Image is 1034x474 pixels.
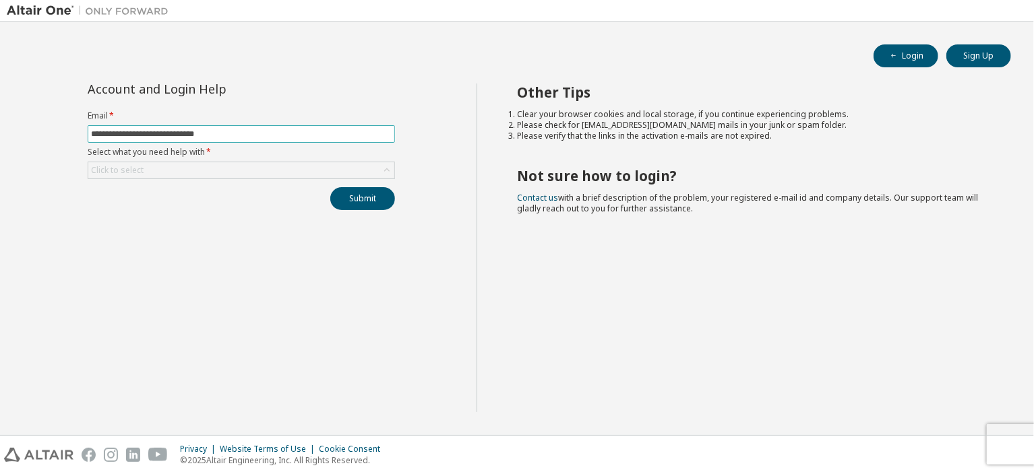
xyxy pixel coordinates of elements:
img: Altair One [7,4,175,18]
img: altair_logo.svg [4,448,73,462]
button: Login [874,44,938,67]
img: instagram.svg [104,448,118,462]
li: Please verify that the links in the activation e-mails are not expired. [518,131,987,141]
p: © 2025 Altair Engineering, Inc. All Rights Reserved. [180,454,388,466]
button: Submit [330,187,395,210]
label: Select what you need help with [88,147,395,158]
li: Please check for [EMAIL_ADDRESS][DOMAIN_NAME] mails in your junk or spam folder. [518,120,987,131]
div: Click to select [88,162,394,178]
img: linkedin.svg [126,448,140,462]
h2: Not sure how to login? [518,167,987,184]
div: Cookie Consent [319,444,388,454]
span: with a brief description of the problem, your registered e-mail id and company details. Our suppo... [518,192,979,214]
a: Contact us [518,192,559,203]
div: Click to select [91,165,144,176]
div: Account and Login Help [88,83,334,94]
label: Email [88,110,395,121]
img: youtube.svg [148,448,168,462]
img: facebook.svg [82,448,96,462]
button: Sign Up [946,44,1011,67]
div: Website Terms of Use [220,444,319,454]
div: Privacy [180,444,220,454]
h2: Other Tips [518,83,987,101]
li: Clear your browser cookies and local storage, if you continue experiencing problems. [518,109,987,120]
